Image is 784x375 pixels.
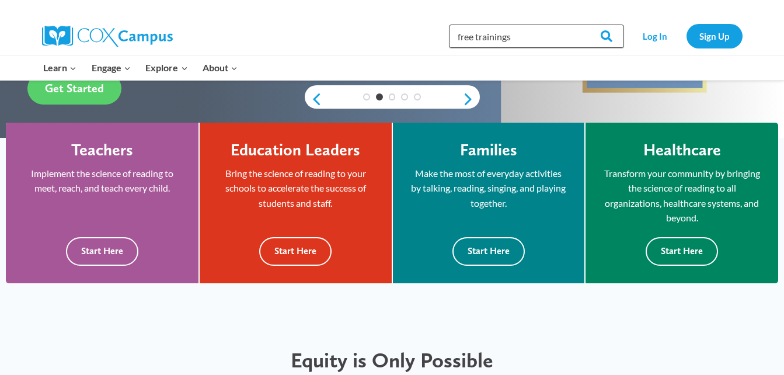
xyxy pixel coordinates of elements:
[36,55,85,80] button: Child menu of Learn
[462,92,480,106] a: next
[23,166,181,196] p: Implement the science of reading to meet, reach, and teach every child.
[646,237,718,266] button: Start Here
[305,92,322,106] a: previous
[200,123,392,283] a: Education Leaders Bring the science of reading to your schools to accelerate the success of stude...
[71,140,133,160] h4: Teachers
[586,123,778,283] a: Healthcare Transform your community by bringing the science of reading to all organizations, heal...
[66,237,138,266] button: Start Here
[217,166,374,211] p: Bring the science of reading to your schools to accelerate the success of students and staff.
[449,25,624,48] input: Search Cox Campus
[460,140,517,160] h4: Families
[6,123,198,283] a: Teachers Implement the science of reading to meet, reach, and teach every child. Start Here
[84,55,138,80] button: Child menu of Engage
[687,24,743,48] a: Sign Up
[452,237,525,266] button: Start Here
[643,140,721,160] h4: Healthcare
[45,81,104,95] span: Get Started
[195,55,245,80] button: Child menu of About
[36,55,245,80] nav: Primary Navigation
[401,93,408,100] a: 4
[603,166,761,225] p: Transform your community by bringing the science of reading to all organizations, healthcare syst...
[42,26,173,47] img: Cox Campus
[410,166,567,211] p: Make the most of everyday activities by talking, reading, singing, and playing together.
[259,237,332,266] button: Start Here
[630,24,743,48] nav: Secondary Navigation
[389,93,396,100] a: 3
[305,88,480,111] div: content slider buttons
[630,24,681,48] a: Log In
[231,140,360,160] h4: Education Leaders
[363,93,370,100] a: 1
[376,93,383,100] a: 2
[27,72,121,105] a: Get Started
[393,123,585,283] a: Families Make the most of everyday activities by talking, reading, singing, and playing together....
[138,55,196,80] button: Child menu of Explore
[414,93,421,100] a: 5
